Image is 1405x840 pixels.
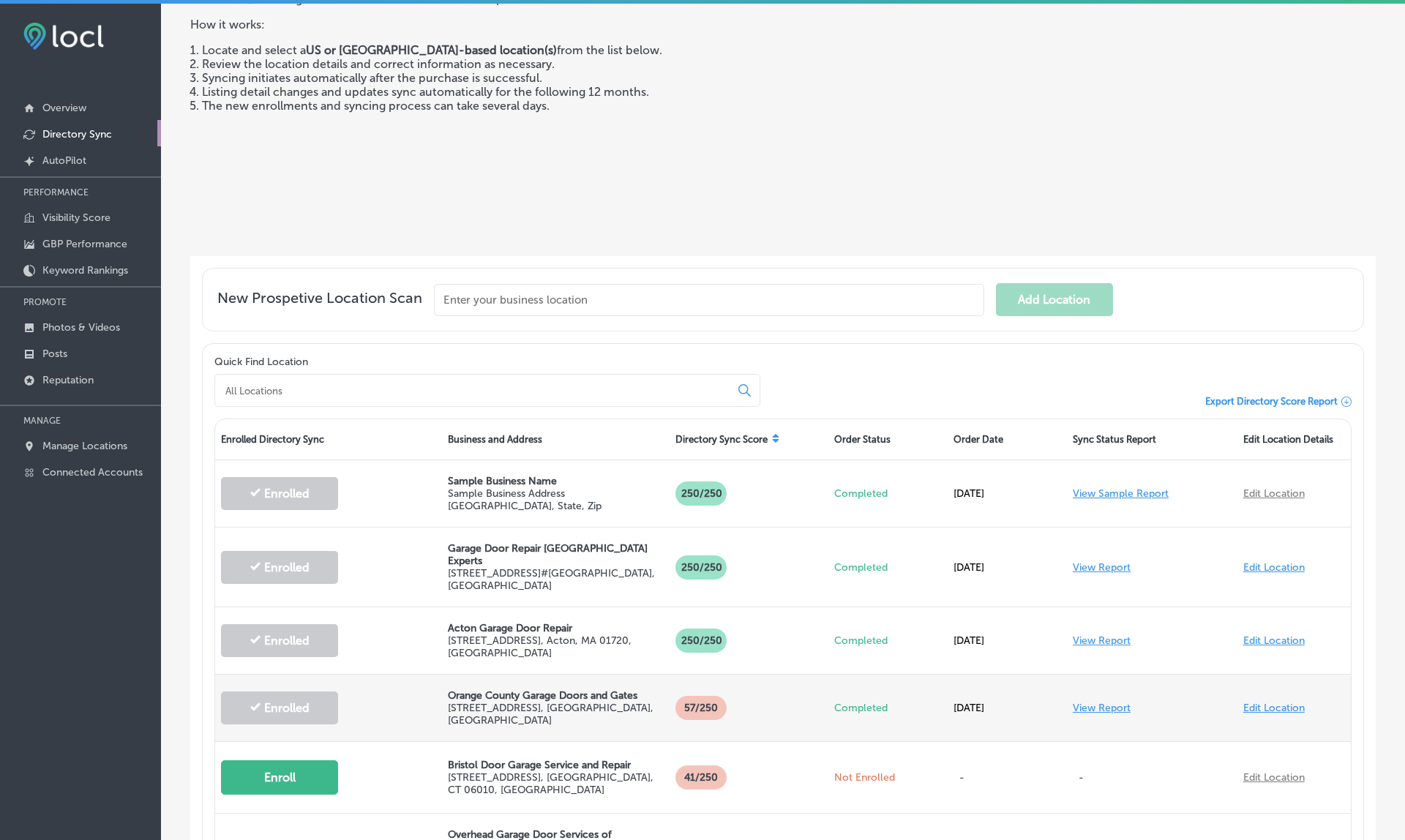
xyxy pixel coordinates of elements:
a: View Report [1073,702,1131,714]
p: Sample Business Name [448,475,663,487]
div: Sync Status Report [1067,419,1237,460]
a: View Report [1073,634,1131,647]
button: Enrolled [221,551,338,584]
a: Edit Location [1243,634,1305,647]
a: Edit Location [1243,487,1305,500]
p: GBP Performance [42,238,127,250]
span: New Prospetive Location Scan [217,289,422,316]
p: 57 /250 [675,696,727,720]
button: Add Location [996,283,1113,316]
p: Orange County Garage Doors and Gates [448,689,663,702]
p: Garage Door Repair [GEOGRAPHIC_DATA] Experts [448,542,663,567]
p: Photos & Videos [42,321,120,334]
button: Enrolled [221,691,338,724]
p: AutoPilot [42,154,86,167]
button: Enroll [221,760,338,795]
div: [DATE] [948,687,1067,729]
p: [STREET_ADDRESS] , [GEOGRAPHIC_DATA], CT 06010, [GEOGRAPHIC_DATA] [448,771,663,796]
a: Edit Location [1243,702,1305,714]
p: Completed [834,634,942,647]
p: [STREET_ADDRESS] , [GEOGRAPHIC_DATA], [GEOGRAPHIC_DATA] [448,702,663,727]
p: [STREET_ADDRESS] #[GEOGRAPHIC_DATA], [GEOGRAPHIC_DATA] [448,567,663,592]
div: Directory Sync Score [670,419,828,460]
button: Enrolled [221,477,338,510]
input: Enter your business location [434,284,984,316]
li: Syncing initiates automatically after the purchase is successful. [202,71,894,85]
label: Quick Find Location [214,356,308,368]
p: 41 /250 [675,765,727,790]
p: Completed [834,487,942,500]
button: Enrolled [221,624,338,657]
a: View Sample Report [1073,487,1169,500]
p: 250 /250 [675,555,727,580]
p: Completed [834,561,942,574]
li: Locate and select a from the list below. [202,43,894,57]
a: View Report [1073,561,1131,574]
input: All Locations [224,384,727,397]
p: - [953,757,986,798]
p: Sample Business Address [448,487,663,500]
p: Overview [42,102,86,114]
p: Manage Locations [42,440,127,452]
p: Bristol Door Garage Service and Repair [448,759,663,771]
a: Edit Location [1243,561,1305,574]
a: Edit Location [1243,771,1305,784]
p: How it works: [190,6,894,31]
div: Enrolled Directory Sync [215,419,442,460]
p: Visibility Score [42,211,110,224]
p: Posts [42,348,67,360]
p: [STREET_ADDRESS] , Acton, MA 01720, [GEOGRAPHIC_DATA] [448,634,663,659]
div: [DATE] [948,473,1067,514]
p: [GEOGRAPHIC_DATA], State, Zip [448,500,663,512]
div: Order Date [948,419,1067,460]
p: 250 /250 [675,629,727,653]
div: Order Status [828,419,948,460]
span: Export Directory Score Report [1205,396,1338,407]
p: Directory Sync [42,128,112,140]
p: 250/250 [675,481,727,506]
div: [DATE] [948,547,1067,588]
li: The new enrollments and syncing process can take several days. [202,99,894,113]
p: - [1073,757,1232,798]
p: Not Enrolled [834,771,942,784]
div: Edit Location Details [1237,419,1351,460]
p: Completed [834,702,942,714]
p: Reputation [42,374,94,386]
p: Connected Accounts [42,466,143,479]
p: Acton Garage Door Repair [448,622,663,634]
li: Listing detail changes and updates sync automatically for the following 12 months. [202,85,894,99]
p: Keyword Rankings [42,264,128,277]
strong: US or [GEOGRAPHIC_DATA]-based location(s) [306,43,557,57]
div: [DATE] [948,620,1067,661]
div: Business and Address [442,419,669,460]
img: fda3e92497d09a02dc62c9cd864e3231.png [23,23,104,50]
li: Review the location details and correct information as necessary. [202,57,894,71]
